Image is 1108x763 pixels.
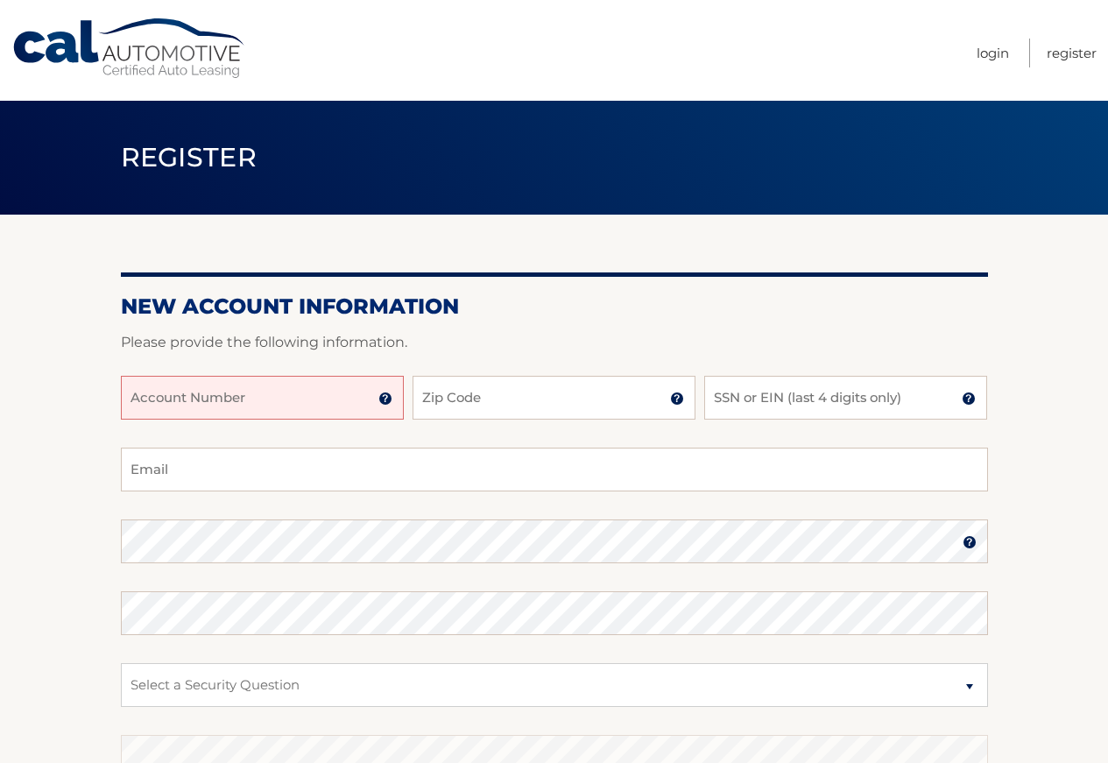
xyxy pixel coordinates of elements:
[704,376,987,420] input: SSN or EIN (last 4 digits only)
[121,376,404,420] input: Account Number
[962,392,976,406] img: tooltip.svg
[977,39,1009,67] a: Login
[121,293,988,320] h2: New Account Information
[121,448,988,491] input: Email
[378,392,392,406] img: tooltip.svg
[963,535,977,549] img: tooltip.svg
[670,392,684,406] img: tooltip.svg
[121,330,988,355] p: Please provide the following information.
[121,141,258,173] span: Register
[1047,39,1097,67] a: Register
[413,376,695,420] input: Zip Code
[11,18,248,80] a: Cal Automotive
